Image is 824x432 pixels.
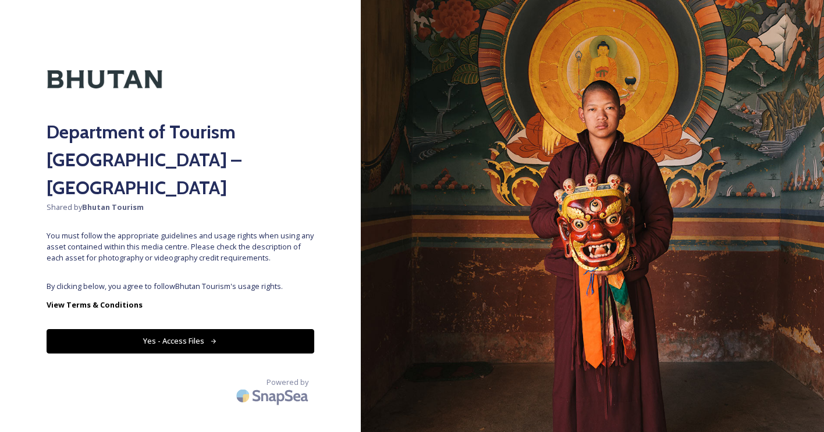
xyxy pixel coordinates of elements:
[47,202,314,213] span: Shared by
[47,281,314,292] span: By clicking below, you agree to follow Bhutan Tourism 's usage rights.
[47,329,314,353] button: Yes - Access Files
[47,298,314,312] a: View Terms & Conditions
[267,377,308,388] span: Powered by
[47,299,143,310] strong: View Terms & Conditions
[233,382,314,409] img: SnapSea Logo
[47,118,314,202] h2: Department of Tourism [GEOGRAPHIC_DATA] – [GEOGRAPHIC_DATA]
[47,47,163,112] img: Kingdom-of-Bhutan-Logo.png
[47,230,314,264] span: You must follow the appropriate guidelines and usage rights when using any asset contained within...
[82,202,144,212] strong: Bhutan Tourism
